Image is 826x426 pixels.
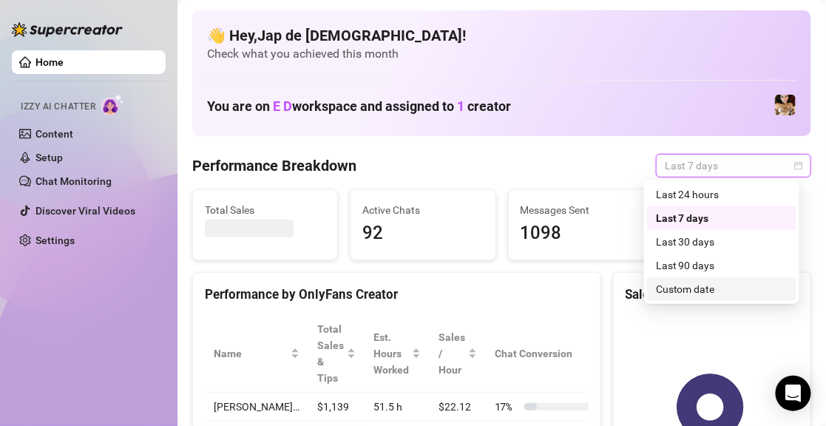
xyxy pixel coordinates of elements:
[647,230,796,254] div: Last 30 days
[362,220,483,248] span: 92
[207,98,511,115] h1: You are on workspace and assigned to creator
[362,202,483,218] span: Active Chats
[35,128,73,140] a: Content
[430,393,486,422] td: $22.12
[776,376,811,411] div: Open Intercom Messenger
[794,161,803,170] span: calendar
[12,22,123,37] img: logo-BBDzfeDw.svg
[214,345,288,362] span: Name
[775,95,796,115] img: vixie
[35,205,135,217] a: Discover Viral Videos
[35,152,63,163] a: Setup
[647,254,796,277] div: Last 90 days
[317,321,344,386] span: Total Sales & Tips
[647,183,796,206] div: Last 24 hours
[521,220,641,248] span: 1098
[486,315,611,393] th: Chat Conversion
[656,234,788,250] div: Last 30 days
[21,100,95,114] span: Izzy AI Chatter
[308,315,365,393] th: Total Sales & Tips
[495,399,518,415] span: 17 %
[205,202,325,218] span: Total Sales
[656,210,788,226] div: Last 7 days
[35,234,75,246] a: Settings
[205,315,308,393] th: Name
[207,25,796,46] h4: 👋 Hey, Jap de [DEMOGRAPHIC_DATA] !
[373,329,409,378] div: Est. Hours Worked
[647,277,796,301] div: Custom date
[656,281,788,297] div: Custom date
[273,98,292,114] span: E D
[457,98,464,114] span: 1
[192,155,356,176] h4: Performance Breakdown
[430,315,486,393] th: Sales / Hour
[308,393,365,422] td: $1,139
[626,285,799,305] div: Sales by OnlyFans Creator
[101,94,124,115] img: AI Chatter
[656,257,788,274] div: Last 90 days
[521,202,641,218] span: Messages Sent
[207,46,796,62] span: Check what you achieved this month
[656,186,788,203] div: Last 24 hours
[365,393,430,422] td: 51.5 h
[647,206,796,230] div: Last 7 days
[495,345,590,362] span: Chat Conversion
[35,56,64,68] a: Home
[205,393,308,422] td: [PERSON_NAME]…
[35,175,112,187] a: Chat Monitoring
[439,329,465,378] span: Sales / Hour
[205,285,589,305] div: Performance by OnlyFans Creator
[665,155,802,177] span: Last 7 days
